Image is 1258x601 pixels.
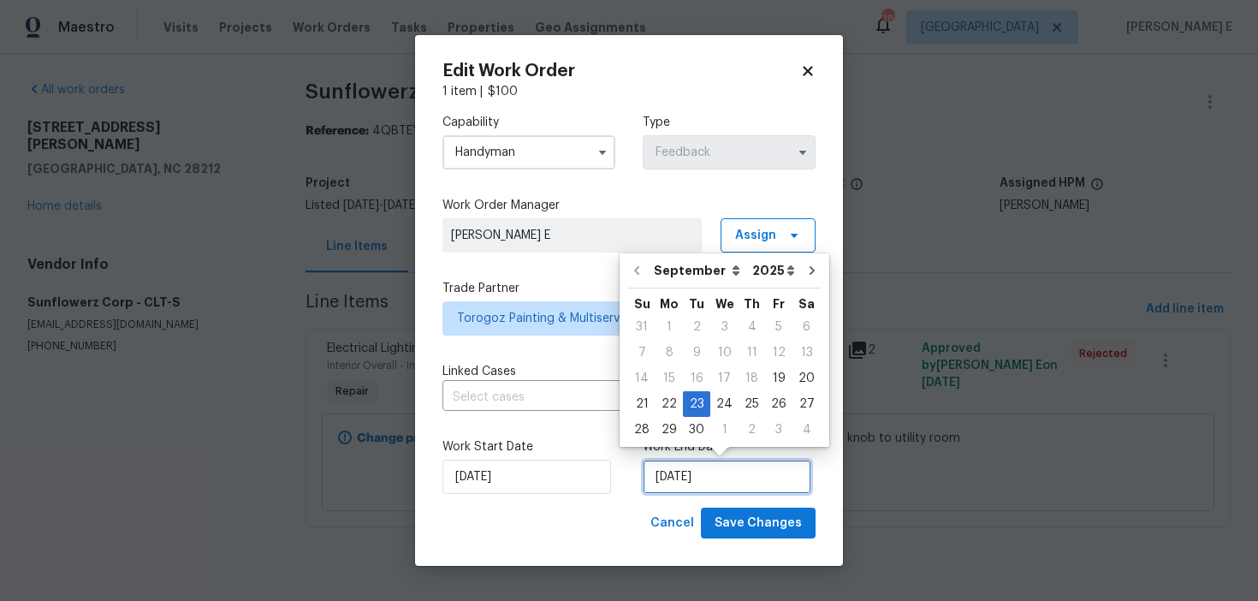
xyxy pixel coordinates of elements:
[457,310,776,327] span: Torogoz Painting & Multiservices LLC - CLT-S
[683,417,710,443] div: Tue Sep 30 2025
[739,314,765,340] div: Thu Sep 04 2025
[710,314,739,340] div: Wed Sep 03 2025
[442,280,816,297] label: Trade Partner
[739,392,765,416] div: 25
[792,418,821,442] div: 4
[683,340,710,366] div: Tue Sep 09 2025
[656,366,683,391] div: Mon Sep 15 2025
[442,438,615,455] label: Work Start Date
[765,315,792,339] div: 5
[656,341,683,365] div: 8
[656,315,683,339] div: 1
[592,142,613,163] button: Show options
[701,508,816,539] button: Save Changes
[710,315,739,339] div: 3
[442,135,615,170] input: Select...
[628,418,656,442] div: 28
[792,417,821,443] div: Sat Oct 04 2025
[710,340,739,366] div: Wed Sep 10 2025
[683,392,710,416] div: 23
[792,391,821,417] div: Sat Sep 27 2025
[656,340,683,366] div: Mon Sep 08 2025
[656,366,683,390] div: 15
[792,366,821,390] div: 20
[683,391,710,417] div: Tue Sep 23 2025
[644,508,701,539] button: Cancel
[710,391,739,417] div: Wed Sep 24 2025
[715,298,734,310] abbr: Wednesday
[765,391,792,417] div: Fri Sep 26 2025
[792,340,821,366] div: Sat Sep 13 2025
[643,460,811,494] input: M/D/YYYY
[656,314,683,340] div: Mon Sep 01 2025
[442,460,611,494] input: M/D/YYYY
[442,363,516,380] span: Linked Cases
[710,392,739,416] div: 24
[710,341,739,365] div: 10
[643,135,816,170] input: Select...
[643,114,816,131] label: Type
[739,340,765,366] div: Thu Sep 11 2025
[739,341,765,365] div: 11
[442,197,816,214] label: Work Order Manager
[442,83,816,100] div: 1 item |
[656,391,683,417] div: Mon Sep 22 2025
[739,315,765,339] div: 4
[634,298,650,310] abbr: Sunday
[442,62,800,80] h2: Edit Work Order
[765,341,792,365] div: 12
[735,227,776,244] span: Assign
[442,114,615,131] label: Capability
[710,366,739,391] div: Wed Sep 17 2025
[683,366,710,391] div: Tue Sep 16 2025
[683,315,710,339] div: 2
[656,418,683,442] div: 29
[628,366,656,390] div: 14
[628,340,656,366] div: Sun Sep 07 2025
[765,366,792,390] div: 19
[744,298,760,310] abbr: Thursday
[660,298,679,310] abbr: Monday
[683,366,710,390] div: 16
[765,418,792,442] div: 3
[710,417,739,443] div: Wed Oct 01 2025
[628,392,656,416] div: 21
[765,340,792,366] div: Fri Sep 12 2025
[628,366,656,391] div: Sun Sep 14 2025
[451,227,693,244] span: [PERSON_NAME] E
[739,417,765,443] div: Thu Oct 02 2025
[765,392,792,416] div: 26
[488,86,518,98] span: $ 100
[650,258,748,283] select: Month
[792,366,821,391] div: Sat Sep 20 2025
[683,341,710,365] div: 9
[710,366,739,390] div: 17
[799,253,825,288] button: Go to next month
[739,366,765,390] div: 18
[628,391,656,417] div: Sun Sep 21 2025
[792,341,821,365] div: 13
[628,341,656,365] div: 7
[689,298,704,310] abbr: Tuesday
[656,392,683,416] div: 22
[792,314,821,340] div: Sat Sep 06 2025
[739,366,765,391] div: Thu Sep 18 2025
[765,366,792,391] div: Fri Sep 19 2025
[798,298,815,310] abbr: Saturday
[765,314,792,340] div: Fri Sep 05 2025
[628,315,656,339] div: 31
[656,417,683,443] div: Mon Sep 29 2025
[710,418,739,442] div: 1
[739,391,765,417] div: Thu Sep 25 2025
[715,513,802,534] span: Save Changes
[773,298,785,310] abbr: Friday
[765,417,792,443] div: Fri Oct 03 2025
[792,392,821,416] div: 27
[442,384,768,411] input: Select cases
[650,513,694,534] span: Cancel
[748,258,799,283] select: Year
[792,142,813,163] button: Show options
[628,314,656,340] div: Sun Aug 31 2025
[628,417,656,443] div: Sun Sep 28 2025
[683,314,710,340] div: Tue Sep 02 2025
